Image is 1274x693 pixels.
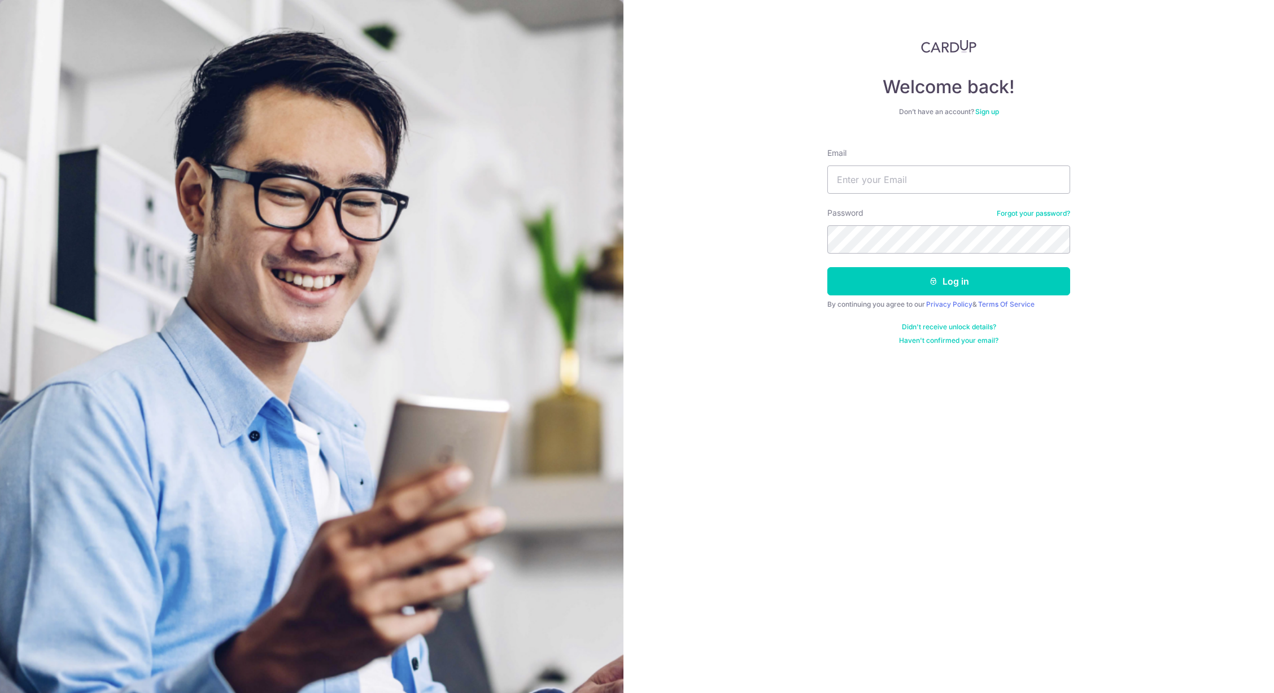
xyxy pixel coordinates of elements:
[926,300,972,308] a: Privacy Policy
[827,267,1070,295] button: Log in
[978,300,1035,308] a: Terms Of Service
[827,165,1070,194] input: Enter your Email
[827,107,1070,116] div: Don’t have an account?
[827,207,863,219] label: Password
[921,40,976,53] img: CardUp Logo
[827,300,1070,309] div: By continuing you agree to our &
[899,336,998,345] a: Haven't confirmed your email?
[975,107,999,116] a: Sign up
[997,209,1070,218] a: Forgot your password?
[902,322,996,332] a: Didn't receive unlock details?
[827,76,1070,98] h4: Welcome back!
[827,147,847,159] label: Email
